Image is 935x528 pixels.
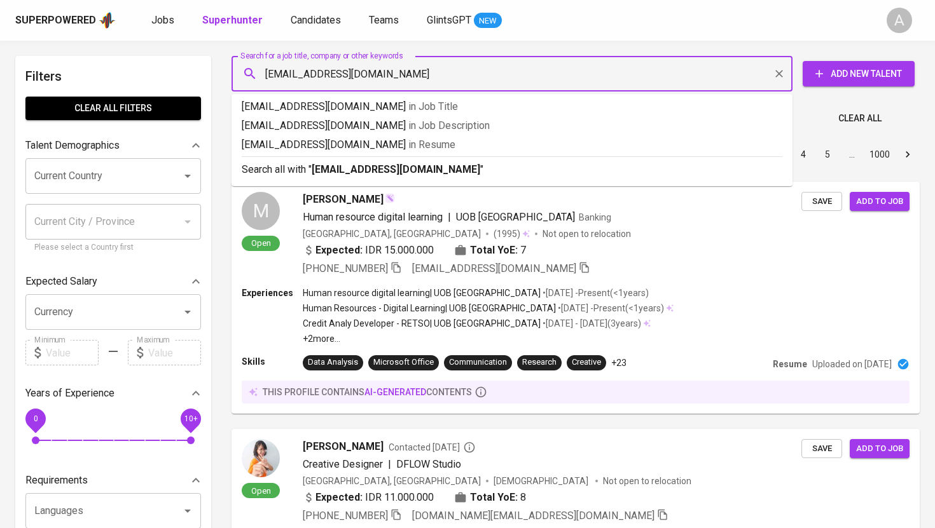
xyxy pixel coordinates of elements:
div: Years of Experience [25,381,201,406]
span: NEW [474,15,502,27]
a: MOpen[PERSON_NAME]Human resource digital learning|UOB [GEOGRAPHIC_DATA]Banking[GEOGRAPHIC_DATA], ... [232,182,920,414]
b: Expected: [315,243,363,258]
span: [PHONE_NUMBER] [303,510,388,522]
p: Credit Analy Developer - RETSO | UOB [GEOGRAPHIC_DATA] [303,317,541,330]
span: Save [808,442,836,456]
span: [DEMOGRAPHIC_DATA] [494,475,590,487]
b: Superhunter [202,14,263,26]
a: Teams [369,13,401,29]
span: [PERSON_NAME] [303,439,384,454]
div: A [887,8,912,33]
span: Add to job [856,442,903,456]
p: +23 [611,356,627,369]
span: [PERSON_NAME] [303,192,384,207]
span: [DOMAIN_NAME][EMAIL_ADDRESS][DOMAIN_NAME] [412,510,654,522]
span: | [388,457,391,472]
div: Talent Demographics [25,133,201,158]
nav: pagination navigation [695,144,920,165]
div: [GEOGRAPHIC_DATA], [GEOGRAPHIC_DATA] [303,227,481,240]
p: this profile contains contents [263,386,472,398]
div: IDR 11.000.000 [303,490,434,505]
span: Clear All [838,111,882,126]
button: Go to page 1000 [866,144,894,165]
span: 10+ [184,414,197,423]
span: Jobs [151,14,174,26]
span: Add New Talent [813,66,904,82]
p: Not open to relocation [603,475,691,487]
span: Human resource digital learning [303,211,443,223]
span: Banking [579,212,611,222]
p: • [DATE] - Present ( <1 years ) [541,287,649,299]
p: Expected Salary [25,274,97,289]
div: Data Analysis [308,356,358,369]
h6: Filters [25,66,201,86]
button: Clear All [833,107,887,130]
p: +2 more ... [303,332,674,345]
button: Open [179,167,197,185]
a: Candidates [291,13,343,29]
span: Save [808,194,836,209]
p: Human resource digital learning | UOB [GEOGRAPHIC_DATA] [303,287,541,299]
button: Add to job [850,439,910,459]
b: Total YoE: [470,490,518,505]
p: Years of Experience [25,386,114,401]
div: IDR 15.000.000 [303,243,434,258]
div: … [841,148,862,161]
p: Requirements [25,473,88,488]
span: 0 [33,414,38,423]
a: Superhunter [202,13,265,29]
p: Resume [773,358,807,370]
button: Go to page 4 [793,144,814,165]
span: [EMAIL_ADDRESS][DOMAIN_NAME] [412,262,576,274]
img: app logo [99,11,116,30]
span: Add to job [856,194,903,209]
div: Microsoft Office [373,356,434,369]
button: Add New Talent [803,61,915,86]
span: Open [246,485,276,496]
p: [EMAIL_ADDRESS][DOMAIN_NAME] [242,137,782,152]
svg: By Batam recruiter [463,441,476,454]
span: 8 [520,490,526,505]
a: Superpoweredapp logo [15,11,116,30]
span: Creative Designer [303,458,383,470]
span: [PHONE_NUMBER] [303,262,388,274]
button: Go to page 5 [817,144,838,165]
button: Save [801,439,842,459]
span: in Job Title [408,100,458,112]
button: Save [801,192,842,212]
span: 7 [520,243,526,258]
input: Value [46,340,99,365]
a: GlintsGPT NEW [427,13,502,29]
p: • [DATE] - Present ( <1 years ) [556,302,664,315]
div: Superpowered [15,13,96,28]
p: • [DATE] - [DATE] ( 3 years ) [541,317,641,330]
p: Uploaded on [DATE] [812,358,892,370]
p: Skills [242,355,303,368]
button: Add to job [850,192,910,212]
p: [EMAIL_ADDRESS][DOMAIN_NAME] [242,118,782,133]
p: Search all with " " [242,162,782,177]
div: [GEOGRAPHIC_DATA], [GEOGRAPHIC_DATA] [303,475,481,487]
span: Contacted [DATE] [389,441,476,454]
span: GlintsGPT [427,14,471,26]
span: Clear All filters [36,100,191,116]
span: Open [246,238,276,248]
div: Expected Salary [25,269,201,294]
span: UOB [GEOGRAPHIC_DATA] [456,211,575,223]
img: 84fb560981f8c370d276b947c2a02b2d.jpg [242,439,280,477]
div: Requirements [25,468,201,493]
a: Jobs [151,13,177,29]
span: AI-generated [364,387,426,397]
img: magic_wand.svg [385,193,395,203]
div: M [242,192,280,230]
b: Total YoE: [470,243,518,258]
button: Go to next page [897,144,918,165]
input: Value [148,340,201,365]
span: in Resume [408,139,455,151]
div: Research [522,356,557,369]
b: [EMAIL_ADDRESS][DOMAIN_NAME] [312,163,480,175]
div: Creative [572,356,601,369]
p: Not open to relocation [543,227,631,240]
b: Expected: [315,490,363,505]
span: Candidates [291,14,341,26]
